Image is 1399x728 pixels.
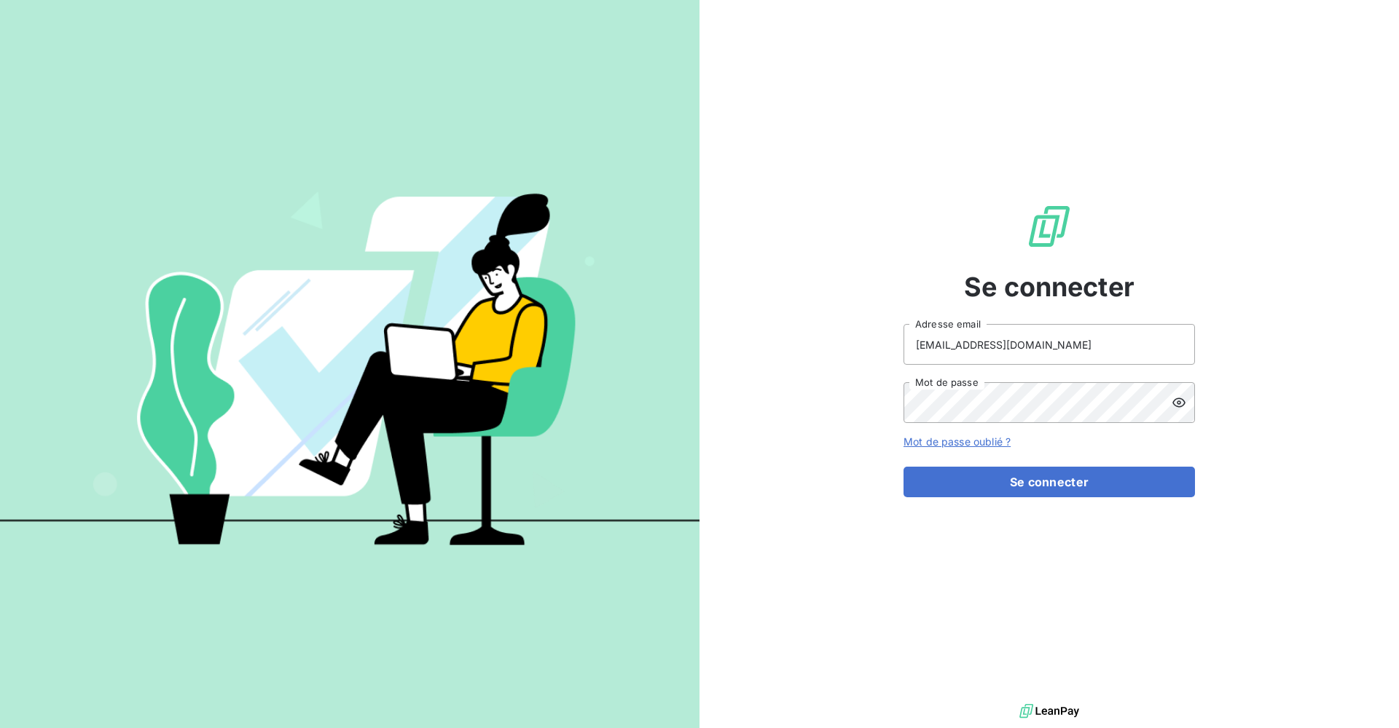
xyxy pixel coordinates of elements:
input: placeholder [904,324,1195,365]
button: Se connecter [904,467,1195,497]
a: Mot de passe oublié ? [904,435,1011,448]
img: logo [1019,700,1079,722]
span: Se connecter [964,267,1135,306]
img: Logo LeanPay [1026,203,1073,250]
